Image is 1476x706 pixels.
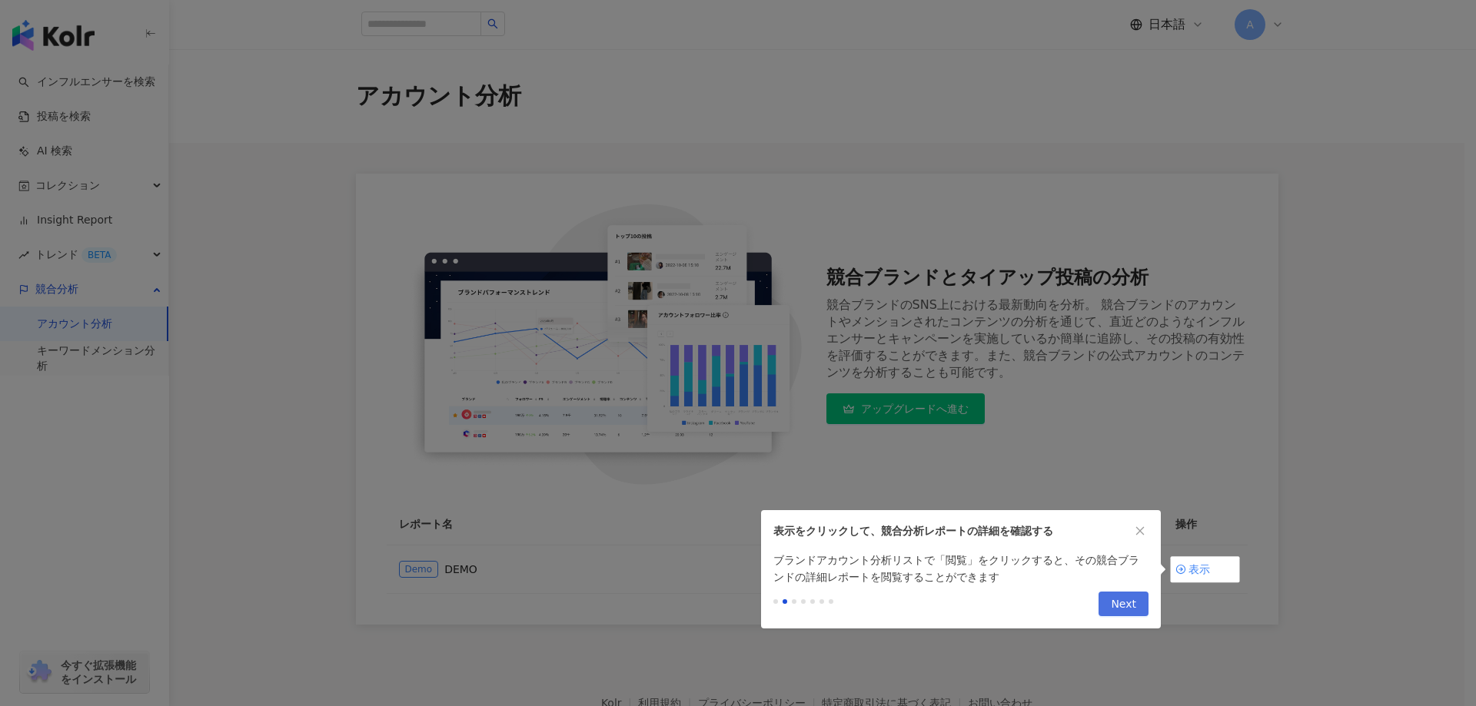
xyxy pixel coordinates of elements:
div: ブランドアカウント分析リストで「閲覧」をクリックすると、その競合ブランドの詳細レポートを閲覧することができます [761,552,1161,585]
span: close [1135,525,1145,536]
button: Next [1099,592,1149,616]
span: Next [1111,592,1136,617]
div: 表示をクリックして、競合分析レポートの詳細を確認する [773,522,1132,539]
button: close [1132,522,1149,539]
